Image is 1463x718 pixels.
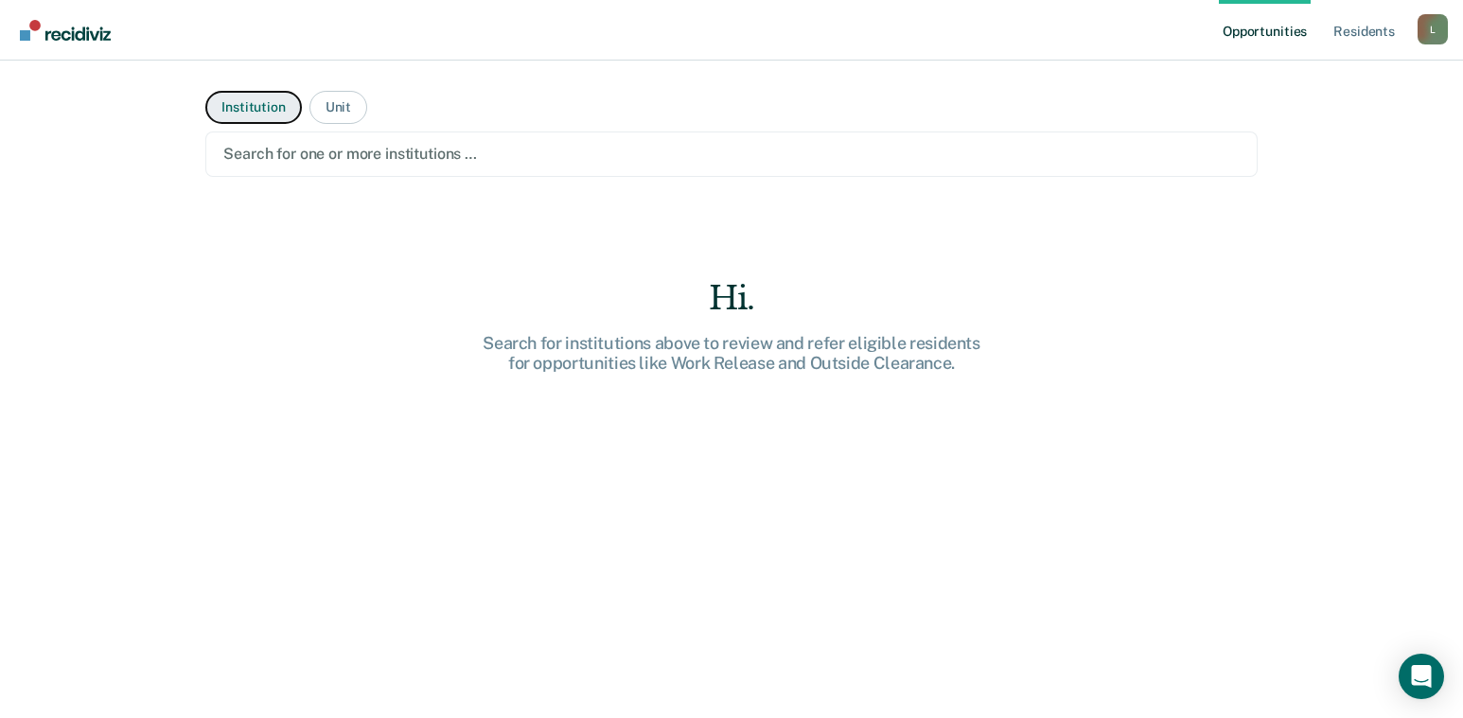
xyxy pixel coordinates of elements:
[429,333,1034,374] div: Search for institutions above to review and refer eligible residents for opportunities like Work ...
[1418,14,1448,44] button: Profile dropdown button
[205,91,301,124] button: Institution
[429,279,1034,318] div: Hi.
[1418,14,1448,44] div: L
[309,91,367,124] button: Unit
[1399,654,1444,699] div: Open Intercom Messenger
[20,20,111,41] img: Recidiviz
